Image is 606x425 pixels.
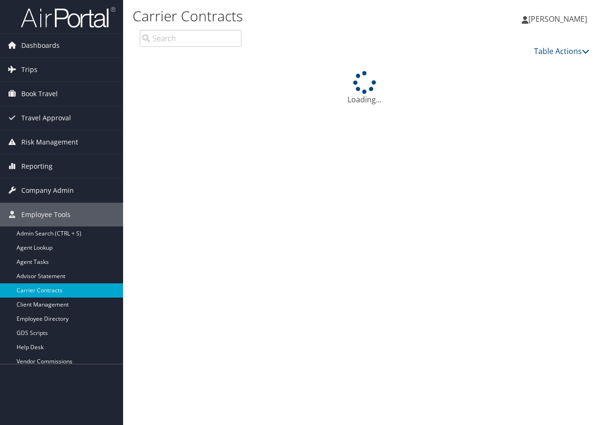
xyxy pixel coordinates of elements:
[133,6,442,26] h1: Carrier Contracts
[21,58,37,81] span: Trips
[21,106,71,130] span: Travel Approval
[534,46,589,56] a: Table Actions
[21,154,53,178] span: Reporting
[140,30,241,47] input: Search
[21,34,60,57] span: Dashboards
[133,71,597,105] div: Loading...
[21,130,78,154] span: Risk Management
[21,82,58,106] span: Book Travel
[522,5,597,33] a: [PERSON_NAME]
[21,179,74,202] span: Company Admin
[21,6,116,28] img: airportal-logo.png
[21,203,71,226] span: Employee Tools
[528,14,587,24] span: [PERSON_NAME]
